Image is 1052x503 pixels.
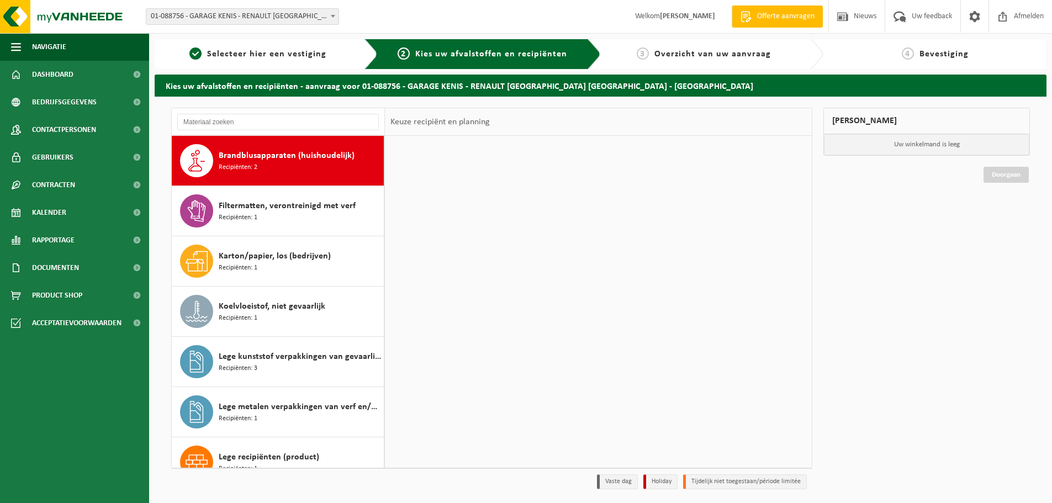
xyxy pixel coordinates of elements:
[172,136,384,186] button: Brandblusapparaten (huishoudelijk) Recipiënten: 2
[160,47,356,61] a: 1Selecteer hier een vestiging
[32,116,96,144] span: Contactpersonen
[146,9,339,24] span: 01-088756 - GARAGE KENIS - RENAULT ANTWERPEN NV - ANTWERPEN
[146,8,339,25] span: 01-088756 - GARAGE KENIS - RENAULT ANTWERPEN NV - ANTWERPEN
[398,47,410,60] span: 2
[172,236,384,287] button: Karton/papier, los (bedrijven) Recipiënten: 1
[172,437,384,488] button: Lege recipiënten (product) Recipiënten: 1
[919,50,969,59] span: Bevestiging
[172,337,384,387] button: Lege kunststof verpakkingen van gevaarlijke stoffen Recipiënten: 3
[32,33,66,61] span: Navigatie
[219,213,257,223] span: Recipiënten: 1
[637,47,649,60] span: 3
[219,363,257,374] span: Recipiënten: 3
[219,451,319,464] span: Lege recipiënten (product)
[219,199,356,213] span: Filtermatten, verontreinigd met verf
[219,350,381,363] span: Lege kunststof verpakkingen van gevaarlijke stoffen
[172,287,384,337] button: Koelvloeistof, niet gevaarlijk Recipiënten: 1
[660,12,715,20] strong: [PERSON_NAME]
[32,309,121,337] span: Acceptatievoorwaarden
[32,226,75,254] span: Rapportage
[207,50,326,59] span: Selecteer hier een vestiging
[902,47,914,60] span: 4
[155,75,1046,96] h2: Kies uw afvalstoffen en recipiënten - aanvraag voor 01-088756 - GARAGE KENIS - RENAULT [GEOGRAPHI...
[984,167,1029,183] a: Doorgaan
[385,108,495,136] div: Keuze recipiënt en planning
[823,108,1030,134] div: [PERSON_NAME]
[643,474,678,489] li: Holiday
[219,149,355,162] span: Brandblusapparaten (huishoudelijk)
[32,282,82,309] span: Product Shop
[597,474,638,489] li: Vaste dag
[219,464,257,474] span: Recipiënten: 1
[177,114,379,130] input: Materiaal zoeken
[219,250,331,263] span: Karton/papier, los (bedrijven)
[32,144,73,171] span: Gebruikers
[732,6,823,28] a: Offerte aanvragen
[32,199,66,226] span: Kalender
[415,50,567,59] span: Kies uw afvalstoffen en recipiënten
[32,171,75,199] span: Contracten
[219,162,257,173] span: Recipiënten: 2
[172,387,384,437] button: Lege metalen verpakkingen van verf en/of inkt (schraapschoon) Recipiënten: 1
[219,400,381,414] span: Lege metalen verpakkingen van verf en/of inkt (schraapschoon)
[754,11,817,22] span: Offerte aanvragen
[6,479,184,503] iframe: chat widget
[683,474,807,489] li: Tijdelijk niet toegestaan/période limitée
[172,186,384,236] button: Filtermatten, verontreinigd met verf Recipiënten: 1
[32,88,97,116] span: Bedrijfsgegevens
[219,263,257,273] span: Recipiënten: 1
[654,50,771,59] span: Overzicht van uw aanvraag
[189,47,202,60] span: 1
[219,313,257,324] span: Recipiënten: 1
[219,300,325,313] span: Koelvloeistof, niet gevaarlijk
[32,61,73,88] span: Dashboard
[219,414,257,424] span: Recipiënten: 1
[824,134,1029,155] p: Uw winkelmand is leeg
[32,254,79,282] span: Documenten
